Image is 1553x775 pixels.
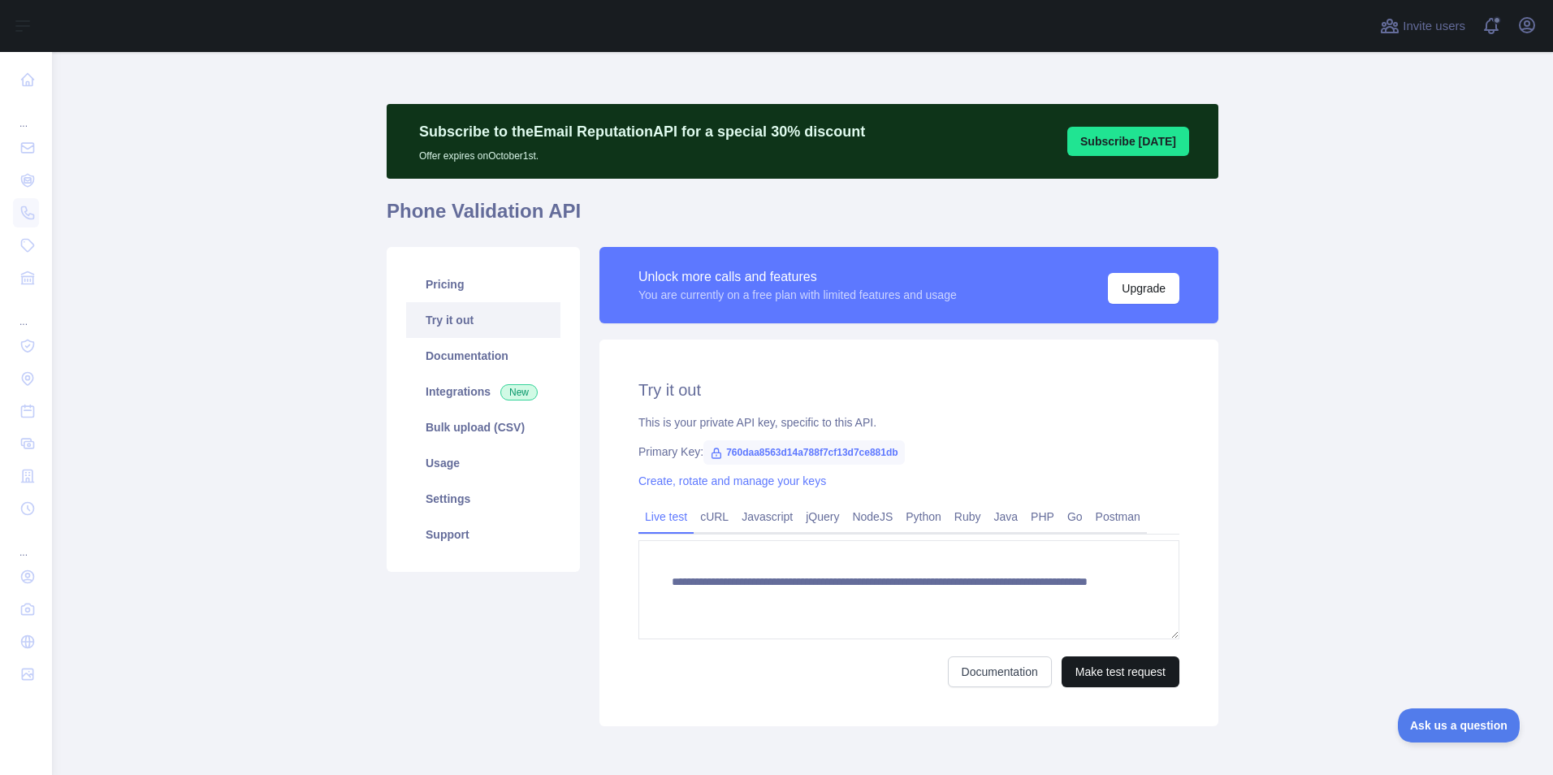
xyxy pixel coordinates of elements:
div: Primary Key: [638,444,1179,460]
a: Create, rotate and manage your keys [638,474,826,487]
a: PHP [1024,504,1061,530]
a: Documentation [948,656,1052,687]
a: NodeJS [846,504,899,530]
div: ... [13,296,39,328]
p: Subscribe to the Email Reputation API for a special 30 % discount [419,120,865,143]
a: Settings [406,481,560,517]
a: Integrations New [406,374,560,409]
a: Java [988,504,1025,530]
a: Ruby [948,504,988,530]
span: New [500,384,538,400]
div: This is your private API key, specific to this API. [638,414,1179,431]
button: Upgrade [1108,273,1179,304]
span: Invite users [1403,17,1465,36]
a: Go [1061,504,1089,530]
a: cURL [694,504,735,530]
div: Unlock more calls and features [638,267,957,287]
a: Postman [1089,504,1147,530]
h2: Try it out [638,379,1179,401]
div: ... [13,526,39,559]
a: Javascript [735,504,799,530]
div: You are currently on a free plan with limited features and usage [638,287,957,303]
div: ... [13,97,39,130]
button: Make test request [1062,656,1179,687]
button: Invite users [1377,13,1469,39]
h1: Phone Validation API [387,198,1218,237]
a: Usage [406,445,560,481]
a: Pricing [406,266,560,302]
a: Bulk upload (CSV) [406,409,560,445]
a: Try it out [406,302,560,338]
p: Offer expires on October 1st. [419,143,865,162]
a: Python [899,504,948,530]
a: Live test [638,504,694,530]
a: Support [406,517,560,552]
a: Documentation [406,338,560,374]
button: Subscribe [DATE] [1067,127,1189,156]
span: 760daa8563d14a788f7cf13d7ce881db [703,440,905,465]
a: jQuery [799,504,846,530]
iframe: Toggle Customer Support [1398,708,1521,743]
